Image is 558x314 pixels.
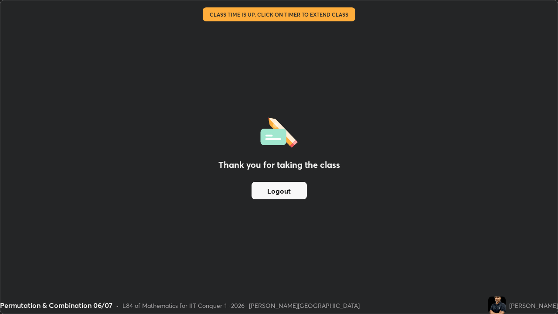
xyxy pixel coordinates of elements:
img: 8ca78bc1ed99470c85a873089a613cb3.jpg [488,297,506,314]
img: offlineFeedback.1438e8b3.svg [260,115,298,148]
button: Logout [252,182,307,199]
h2: Thank you for taking the class [218,158,340,171]
div: [PERSON_NAME] [509,301,558,310]
div: • [116,301,119,310]
div: L84 of Mathematics for IIT Conquer-1 -2026- [PERSON_NAME][GEOGRAPHIC_DATA] [122,301,360,310]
